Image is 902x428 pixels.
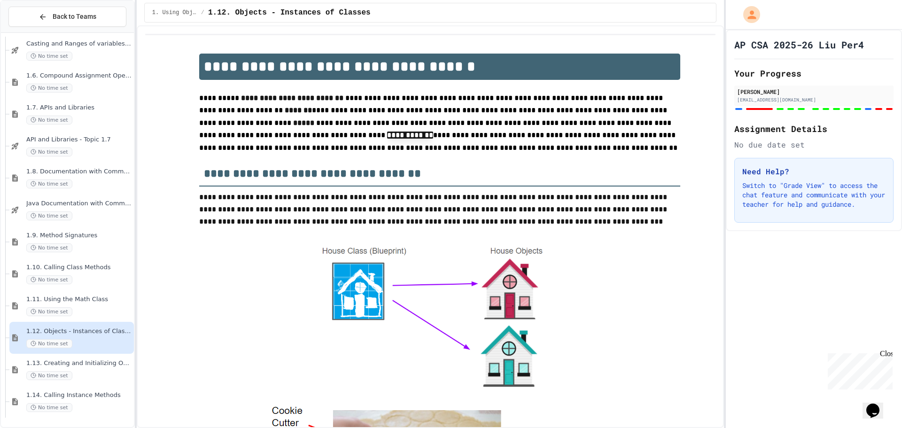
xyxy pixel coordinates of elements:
[26,232,132,240] span: 1.9. Method Signatures
[152,9,197,16] span: 1. Using Objects and Methods
[742,166,886,177] h3: Need Help?
[26,339,72,348] span: No time set
[26,359,132,367] span: 1.13. Creating and Initializing Objects: Constructors
[26,84,72,93] span: No time set
[824,350,893,389] iframe: chat widget
[26,40,132,48] span: Casting and Ranges of variables - Quiz
[8,7,126,27] button: Back to Teams
[26,104,132,112] span: 1.7. APIs and Libraries
[26,243,72,252] span: No time set
[53,12,96,22] span: Back to Teams
[26,211,72,220] span: No time set
[742,181,886,209] p: Switch to "Grade View" to access the chat feature and communicate with your teacher for help and ...
[737,87,891,96] div: [PERSON_NAME]
[26,148,72,156] span: No time set
[733,4,762,25] div: My Account
[26,296,132,303] span: 1.11. Using the Math Class
[737,96,891,103] div: [EMAIL_ADDRESS][DOMAIN_NAME]
[26,403,72,412] span: No time set
[208,7,371,18] span: 1.12. Objects - Instances of Classes
[26,116,72,125] span: No time set
[26,275,72,284] span: No time set
[201,9,204,16] span: /
[734,38,864,51] h1: AP CSA 2025-26 Liu Per4
[4,4,65,60] div: Chat with us now!Close
[26,72,132,80] span: 1.6. Compound Assignment Operators
[26,52,72,61] span: No time set
[26,264,132,272] span: 1.10. Calling Class Methods
[26,327,132,335] span: 1.12. Objects - Instances of Classes
[26,307,72,316] span: No time set
[26,391,132,399] span: 1.14. Calling Instance Methods
[734,122,894,135] h2: Assignment Details
[26,371,72,380] span: No time set
[26,200,132,208] span: Java Documentation with Comments - Topic 1.8
[734,67,894,80] h2: Your Progress
[734,139,894,150] div: No due date set
[26,168,132,176] span: 1.8. Documentation with Comments and Preconditions
[26,136,132,144] span: API and Libraries - Topic 1.7
[863,390,893,419] iframe: chat widget
[26,179,72,188] span: No time set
